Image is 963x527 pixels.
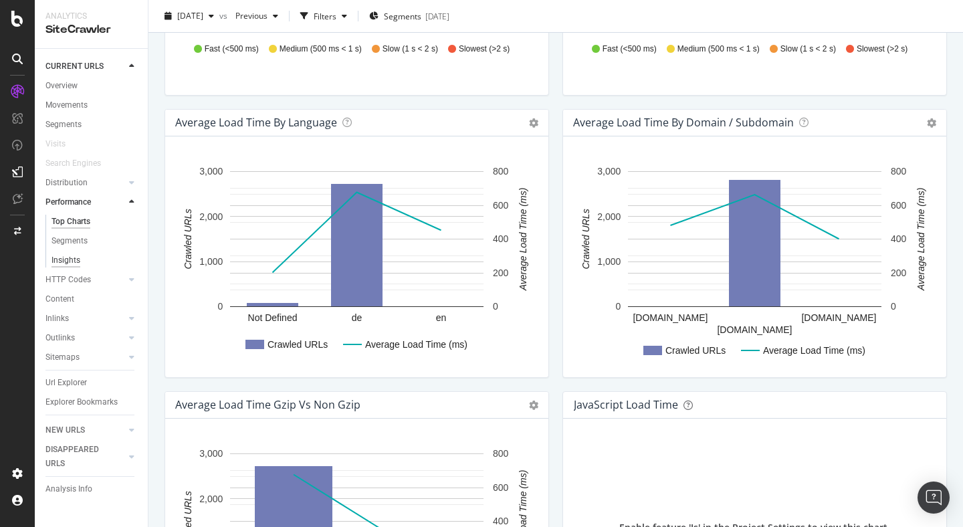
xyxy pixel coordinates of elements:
text: 3,000 [199,166,223,177]
a: Sitemaps [45,350,125,364]
h4: Average Load Time by Language [175,114,337,132]
text: Average Load Time (ms) [518,188,528,292]
a: Content [45,292,138,306]
a: Top Charts [51,215,138,229]
text: 800 [493,166,509,177]
div: Inlinks [45,312,69,326]
i: Options [529,118,538,128]
span: Medium (500 ms < 1 s) [280,43,362,55]
div: Top Charts [51,215,90,229]
div: Distribution [45,176,88,190]
text: 0 [891,301,896,312]
text: en [436,312,447,323]
div: Performance [45,195,91,209]
a: Performance [45,195,125,209]
button: Filters [295,5,352,27]
text: de [352,312,362,323]
svg: A chart. [574,158,936,366]
a: Segments [45,118,138,132]
text: [DOMAIN_NAME] [801,312,876,323]
button: [DATE] [159,5,219,27]
a: HTTP Codes [45,273,125,287]
text: 600 [891,200,907,211]
text: Average Load Time (ms) [916,188,926,292]
text: 600 [493,200,509,211]
a: Segments [51,234,138,248]
div: Open Intercom Messenger [918,482,950,514]
text: 800 [891,166,907,177]
i: Options [927,118,936,128]
text: Average Load Time (ms) [365,339,467,350]
a: Overview [45,79,138,93]
div: Explorer Bookmarks [45,395,118,409]
text: Average Load Time (ms) [763,345,865,356]
div: JavaScript Load Time [574,398,678,411]
div: Analysis Info [45,482,92,496]
div: Outlinks [45,331,75,345]
div: Overview [45,79,78,93]
text: 200 [493,268,509,278]
div: Analytics [45,11,137,22]
div: Url Explorer [45,376,87,390]
div: NEW URLS [45,423,85,437]
div: Segments [45,118,82,132]
text: 3,000 [199,448,223,459]
div: DISAPPEARED URLS [45,443,113,471]
text: 2,000 [597,211,621,222]
button: Segments[DATE] [364,5,455,27]
span: 2025 Sep. 1st [177,10,203,21]
text: 2,000 [199,211,223,222]
text: Not Defined [248,312,298,323]
span: Slowest (>2 s) [459,43,510,55]
button: Previous [230,5,284,27]
span: Slowest (>2 s) [857,43,907,55]
div: Content [45,292,74,306]
span: Segments [384,10,421,21]
text: Crawled URLs [580,209,591,269]
a: Distribution [45,176,125,190]
text: 2,000 [199,494,223,504]
div: Segments [51,234,88,248]
h4: Average Load Time by Domain / Subdomain [573,114,794,132]
span: Slow (1 s < 2 s) [780,43,836,55]
div: CURRENT URLS [45,60,104,74]
a: Explorer Bookmarks [45,395,138,409]
text: 400 [493,516,509,526]
text: 1,000 [199,256,223,267]
a: Url Explorer [45,376,138,390]
div: [DATE] [425,10,449,21]
a: Analysis Info [45,482,138,496]
a: Search Engines [45,156,114,171]
span: Medium (500 ms < 1 s) [677,43,760,55]
span: Previous [230,10,267,21]
span: Fast (<500 ms) [205,43,259,55]
span: Fast (<500 ms) [603,43,657,55]
svg: A chart. [176,158,538,366]
text: [DOMAIN_NAME] [633,312,708,323]
a: Outlinks [45,331,125,345]
text: 600 [493,482,509,493]
div: SiteCrawler [45,22,137,37]
a: Insights [51,253,138,268]
text: 0 [493,301,498,312]
text: 3,000 [597,166,621,177]
text: 800 [493,448,509,459]
text: 0 [218,301,223,312]
a: Inlinks [45,312,125,326]
text: 400 [891,233,907,244]
a: DISAPPEARED URLS [45,443,125,471]
text: 400 [493,233,509,244]
span: vs [219,10,230,21]
a: Visits [45,137,79,151]
text: Crawled URLs [665,345,726,356]
i: Options [529,401,538,410]
text: 1,000 [597,256,621,267]
span: Slow (1 s < 2 s) [383,43,438,55]
text: [DOMAIN_NAME] [717,324,792,335]
a: CURRENT URLS [45,60,125,74]
a: NEW URLS [45,423,125,437]
div: Sitemaps [45,350,80,364]
div: Movements [45,98,88,112]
